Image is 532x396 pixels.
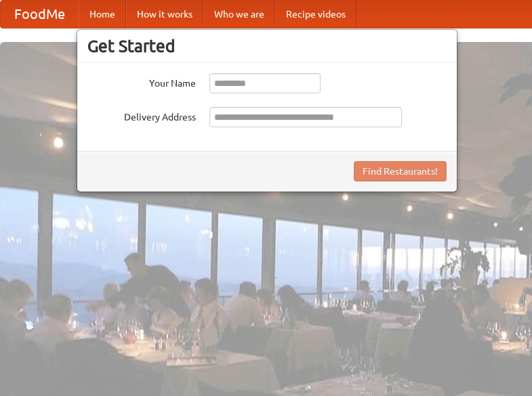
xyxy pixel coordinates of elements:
[203,1,275,28] a: Who we are
[87,107,196,124] label: Delivery Address
[275,1,356,28] a: Recipe videos
[87,73,196,90] label: Your Name
[354,161,447,181] button: Find Restaurants!
[79,1,126,28] a: Home
[87,36,447,56] h3: Get Started
[126,1,203,28] a: How it works
[1,1,79,28] a: FoodMe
